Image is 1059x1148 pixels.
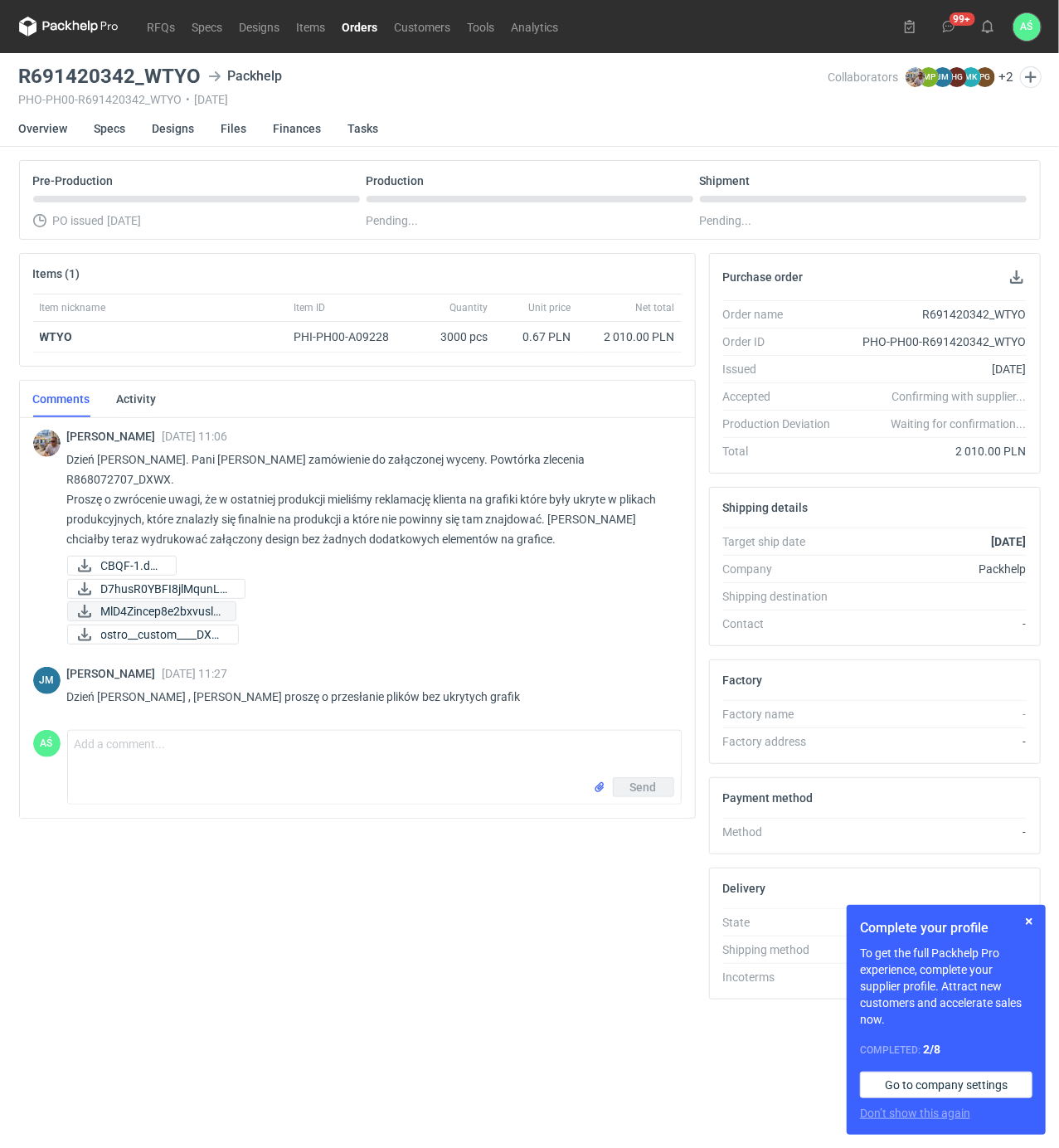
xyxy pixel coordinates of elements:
[221,110,247,147] a: Files
[630,781,657,793] span: Send
[723,674,763,687] h2: Factory
[923,1043,940,1056] strong: 2 / 8
[67,667,163,680] span: [PERSON_NAME]
[289,17,334,36] a: Items
[844,333,1027,350] div: PHO-PH00-R691420342_WTYO
[700,174,751,187] p: Shipment
[613,777,674,797] button: Send
[585,328,675,345] div: 2 010.00 PLN
[33,381,90,417] a: Comments
[1013,13,1041,41] div: Adrian Świerżewski
[723,443,844,460] div: Total
[991,535,1026,548] strong: [DATE]
[529,301,571,314] span: Unit price
[67,625,239,645] a: ostro__custom____DXW...
[723,824,844,840] div: Method
[844,443,1027,460] div: 2 010.00 PLN
[139,17,184,36] a: RFQs
[19,66,202,86] h3: R691420342_WTYO
[450,301,488,314] span: Quantity
[67,579,233,599] div: D7husR0YBFI8jlMqunLKiMiLzp9zL12L8zbyJAdT.png
[101,580,231,598] span: D7husR0YBFI8jlMqunLK...
[187,93,191,106] span: •
[844,941,1027,958] div: Pickup
[67,601,236,621] a: MlD4Zincep8e2bxvuslv...
[19,110,68,147] a: Overview
[33,430,61,457] img: Michał Palasek
[367,174,425,187] p: Production
[67,556,177,576] div: CBQF-1.docx
[101,602,222,620] span: MlD4Zincep8e2bxvuslv...
[723,361,844,377] div: Issued
[67,601,233,621] div: MlD4Zincep8e2bxvuslvdYX1LBDuWsxoGnomqzQS.png
[700,211,1027,231] div: Pending...
[844,615,1027,632] div: -
[33,667,61,694] figcaption: JM
[19,17,119,36] svg: Packhelp Pro
[975,67,995,87] figcaption: PG
[723,533,844,550] div: Target ship date
[844,306,1027,323] div: R691420342_WTYO
[208,66,283,86] div: Packhelp
[860,918,1032,938] h1: Complete your profile
[412,322,495,353] div: 3000 pcs
[723,588,844,605] div: Shipping destination
[723,306,844,323] div: Order name
[67,579,245,599] a: D7husR0YBFI8jlMqunLK...
[67,450,668,549] p: Dzień [PERSON_NAME]. Pani [PERSON_NAME] zamówienie do załączonej wyceny. Powtórka zlecenia R86807...
[334,17,386,36] a: Orders
[117,381,157,417] a: Activity
[723,501,809,514] h2: Shipping details
[67,430,163,443] span: [PERSON_NAME]
[101,625,225,644] span: ostro__custom____DXW...
[1013,13,1041,41] button: AŚ
[860,1041,1032,1058] div: Completed:
[40,301,106,314] span: Item nickname
[163,667,228,680] span: [DATE] 11:27
[860,945,1032,1028] p: To get the full Packhelp Pro experience, complete your supplier profile. Attract new customers an...
[844,824,1027,840] div: -
[933,67,953,87] figcaption: JM
[844,561,1027,577] div: Packhelp
[961,67,981,87] figcaption: MK
[231,17,289,36] a: Designs
[367,211,419,231] span: Pending...
[153,110,195,147] a: Designs
[294,328,406,345] div: PHI-PH00-A09228
[386,17,459,36] a: Customers
[33,211,360,231] div: PO issued
[891,416,1026,432] em: Waiting for confirmation...
[723,561,844,577] div: Company
[502,328,571,345] div: 0.67 PLN
[40,330,73,343] strong: WTYO
[723,388,844,405] div: Accepted
[33,730,61,757] div: Adrian Świerżewski
[723,882,766,895] h2: Delivery
[947,67,967,87] figcaption: HG
[33,174,114,187] p: Pre-Production
[184,17,231,36] a: Specs
[723,914,844,931] div: State
[860,1072,1032,1098] a: Go to company settings
[1019,66,1041,88] button: Edit collaborators
[723,706,844,722] div: Factory name
[723,969,844,985] div: Incoterms
[844,361,1027,377] div: [DATE]
[723,270,804,284] h2: Purchase order
[844,733,1027,750] div: -
[919,67,939,87] figcaption: MP
[33,667,61,694] div: Joanna Myślak
[459,17,503,36] a: Tools
[723,733,844,750] div: Factory address
[503,17,567,36] a: Analytics
[294,301,326,314] span: Item ID
[860,1105,970,1121] button: Don’t show this again
[95,110,126,147] a: Specs
[19,93,828,106] div: PHO-PH00-R691420342_WTYO [DATE]
[67,625,233,645] div: ostro__custom____DXWX__d0__oR868072707.pdf
[1007,267,1027,287] button: Download PO
[723,615,844,632] div: Contact
[163,430,228,443] span: [DATE] 11:06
